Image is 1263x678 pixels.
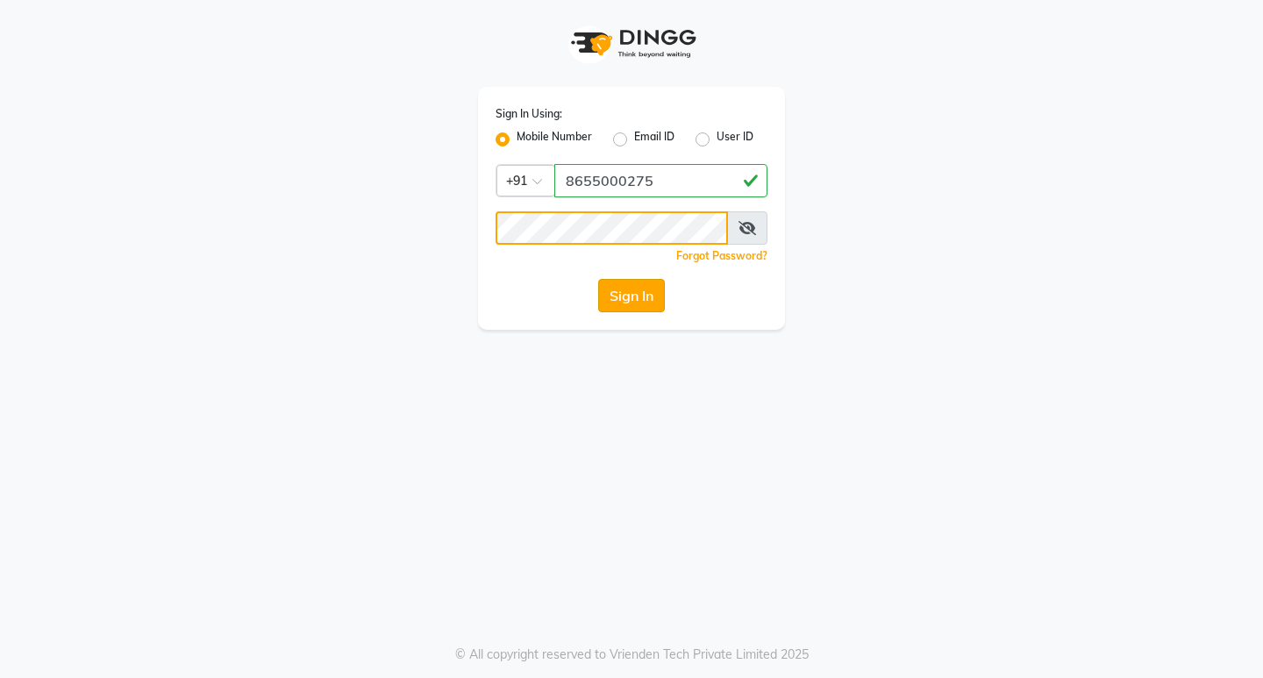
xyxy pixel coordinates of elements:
a: Forgot Password? [676,249,767,262]
button: Sign In [598,279,665,312]
label: Mobile Number [517,129,592,150]
label: Sign In Using: [496,106,562,122]
label: Email ID [634,129,674,150]
input: Username [496,211,728,245]
input: Username [554,164,767,197]
label: User ID [717,129,753,150]
img: logo1.svg [561,18,702,69]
